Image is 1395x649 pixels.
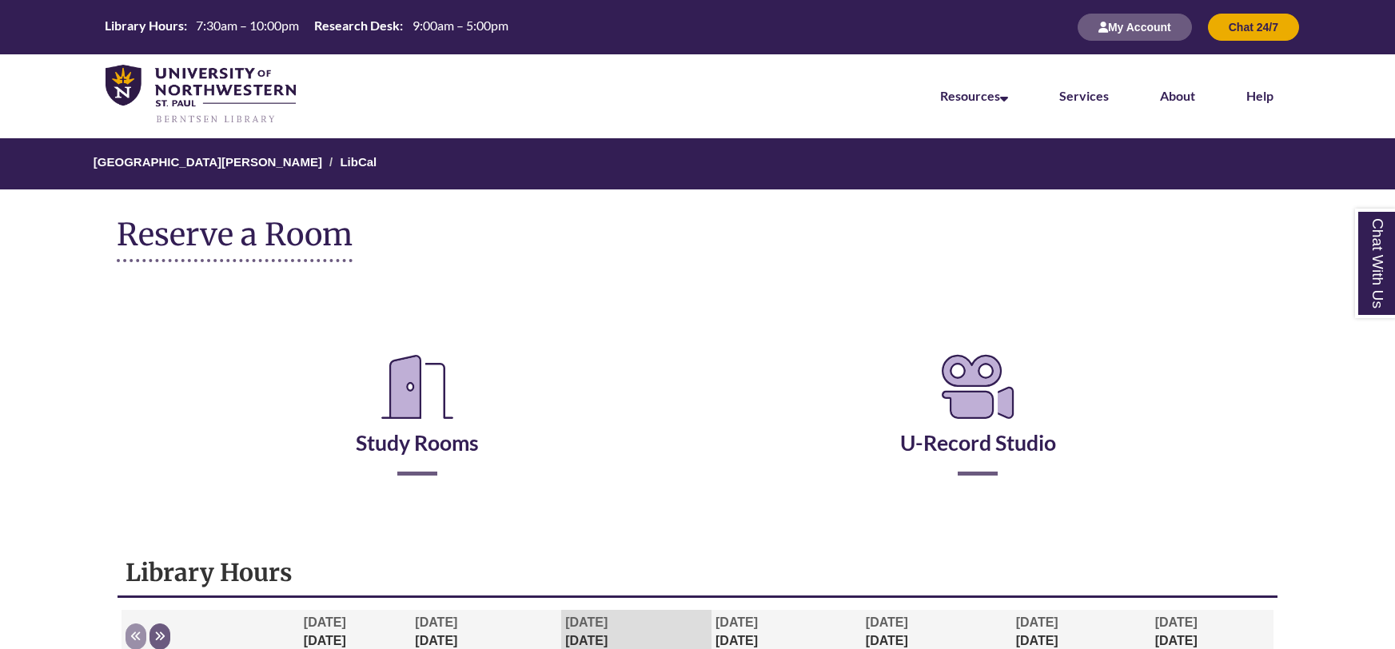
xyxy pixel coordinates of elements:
[1078,14,1192,41] button: My Account
[106,65,296,125] img: UNWSP Library Logo
[117,138,1278,189] nav: Breadcrumb
[1208,14,1299,41] button: Chat 24/7
[1246,88,1273,103] a: Help
[866,615,908,629] span: [DATE]
[196,18,299,33] span: 7:30am – 10:00pm
[117,302,1278,523] div: Reserve a Room
[900,390,1056,456] a: U-Record Studio
[98,17,514,38] a: Hours Today
[340,155,377,169] a: LibCal
[940,88,1008,103] a: Resources
[308,17,405,34] th: Research Desk:
[98,17,514,36] table: Hours Today
[715,615,758,629] span: [DATE]
[413,18,508,33] span: 9:00am – 5:00pm
[1160,88,1195,103] a: About
[94,155,322,169] a: [GEOGRAPHIC_DATA][PERSON_NAME]
[1078,20,1192,34] a: My Account
[98,17,189,34] th: Library Hours:
[126,557,1269,587] h1: Library Hours
[565,615,608,629] span: [DATE]
[304,615,346,629] span: [DATE]
[1059,88,1109,103] a: Services
[117,217,353,262] h1: Reserve a Room
[356,390,479,456] a: Study Rooms
[1208,20,1299,34] a: Chat 24/7
[415,615,457,629] span: [DATE]
[1155,615,1198,629] span: [DATE]
[1016,615,1058,629] span: [DATE]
